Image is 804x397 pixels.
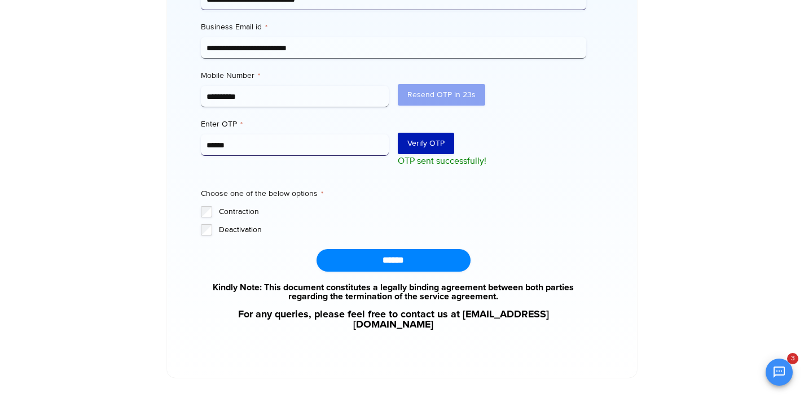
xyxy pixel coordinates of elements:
button: Verify OTP [398,133,454,154]
a: For any queries, please feel free to contact us at [EMAIL_ADDRESS][DOMAIN_NAME] [201,309,586,330]
button: Open chat [766,359,793,386]
legend: Choose one of the below options [201,188,323,199]
label: Mobile Number [201,70,389,81]
label: Business Email id [201,21,586,33]
button: Resend OTP in 23s [398,84,485,106]
label: Deactivation [219,224,586,235]
p: OTP sent successfully! [398,154,586,168]
a: Kindly Note: This document constitutes a legally binding agreement between both parties regarding... [201,283,586,301]
span: 3 [787,353,798,364]
label: Contraction [219,206,586,217]
label: Enter OTP [201,119,389,130]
